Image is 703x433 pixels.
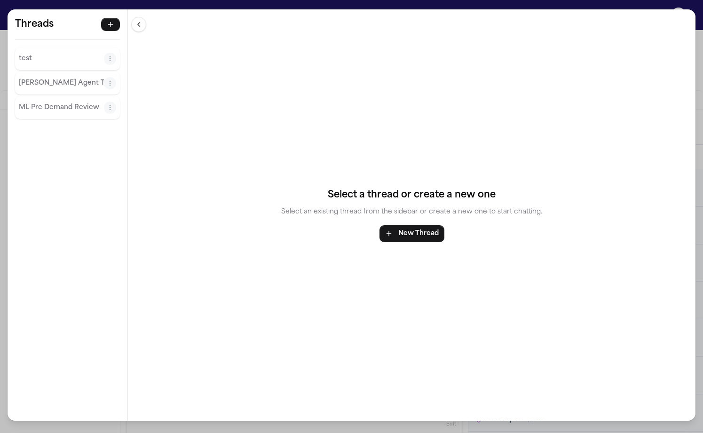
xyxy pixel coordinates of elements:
p: ML Pre Demand Review [19,102,104,113]
button: Select thread: test [19,51,104,66]
p: test [19,53,104,64]
button: Select thread: ML Pre Demand Review [19,100,104,115]
button: Thread actions [104,77,116,89]
button: Thread actions [104,102,116,114]
p: [PERSON_NAME] Agent Thread [19,78,104,89]
button: Select thread: Finch Agent Thread [19,76,104,91]
p: Select an existing thread from the sidebar or create a new one to start chatting. [281,206,542,218]
button: Thread actions [104,53,116,65]
h4: Select a thread or create a new one [281,188,542,203]
button: New Thread [379,225,444,242]
h5: Threads [15,17,54,32]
